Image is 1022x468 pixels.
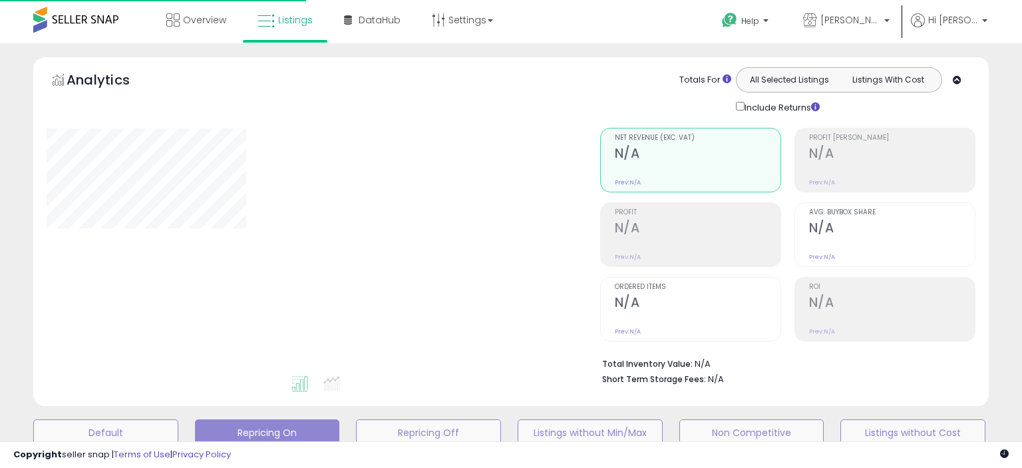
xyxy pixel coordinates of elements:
i: Get Help [721,12,738,29]
h2: N/A [809,220,975,238]
span: N/A [708,373,724,385]
button: Listings With Cost [838,71,937,89]
b: Short Term Storage Fees: [602,373,706,385]
h2: N/A [615,295,780,313]
h2: N/A [809,146,975,164]
small: Prev: N/A [615,253,641,261]
small: Prev: N/A [809,328,835,336]
span: Avg. Buybox Share [809,209,975,216]
small: Prev: N/A [615,328,641,336]
li: N/A [602,355,965,371]
span: Hi [PERSON_NAME] [928,13,978,27]
h2: N/A [615,146,780,164]
small: Prev: N/A [809,178,835,186]
small: Prev: N/A [809,253,835,261]
a: Privacy Policy [172,448,231,461]
button: Repricing On [195,419,340,446]
span: [PERSON_NAME] Enterprise [820,13,880,27]
b: Total Inventory Value: [602,358,693,369]
small: Prev: N/A [615,178,641,186]
button: All Selected Listings [740,71,839,89]
span: Listings [278,13,313,27]
span: Help [741,15,759,27]
h2: N/A [809,295,975,313]
h5: Analytics [67,71,156,93]
span: Profit [PERSON_NAME] [809,134,975,142]
h2: N/A [615,220,780,238]
strong: Copyright [13,448,62,461]
span: ROI [809,284,975,291]
span: Net Revenue (Exc. VAT) [615,134,780,142]
a: Terms of Use [114,448,170,461]
a: Hi [PERSON_NAME] [911,13,987,43]
span: Profit [615,209,780,216]
button: Listings without Cost [840,419,985,446]
a: Help [711,2,782,43]
div: Include Returns [726,99,836,115]
button: Default [33,419,178,446]
button: Listings without Min/Max [518,419,663,446]
span: Ordered Items [615,284,780,291]
button: Non Competitive [679,419,824,446]
span: DataHub [359,13,401,27]
button: Repricing Off [356,419,501,446]
div: seller snap | | [13,449,231,461]
span: Overview [183,13,226,27]
div: Totals For [679,74,731,87]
